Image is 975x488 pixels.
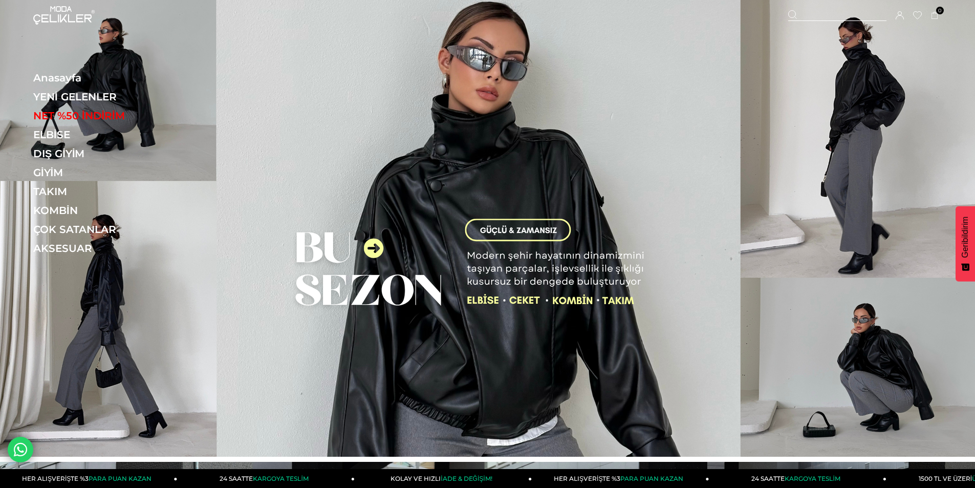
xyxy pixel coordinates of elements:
a: HER ALIŞVERİŞTE %3PARA PUAN KAZAN [532,469,709,488]
a: Anasayfa [33,72,174,84]
a: TAKIM [33,185,174,198]
a: DIŞ GİYİM [33,147,174,160]
img: logo [33,6,95,25]
button: Geribildirim - Show survey [956,206,975,282]
span: İADE & DEĞİŞİM! [441,475,492,482]
a: ELBİSE [33,129,174,141]
a: 0 [931,12,939,19]
span: PARA PUAN KAZAN [620,475,683,482]
span: Geribildirim [961,217,970,258]
a: 24 SAATTEKARGOYA TESLİM [709,469,886,488]
a: 24 SAATTEKARGOYA TESLİM [178,469,355,488]
span: PARA PUAN KAZAN [89,475,151,482]
a: KOMBİN [33,204,174,217]
span: KARGOYA TESLİM [253,475,308,482]
a: GİYİM [33,166,174,179]
span: 0 [936,7,944,14]
a: AKSESUAR [33,242,174,254]
span: KARGOYA TESLİM [785,475,840,482]
a: KOLAY VE HIZLIİADE & DEĞİŞİM! [355,469,532,488]
a: YENİ GELENLER [33,91,174,103]
a: ÇOK SATANLAR [33,223,174,236]
a: NET %50 İNDİRİM [33,110,174,122]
